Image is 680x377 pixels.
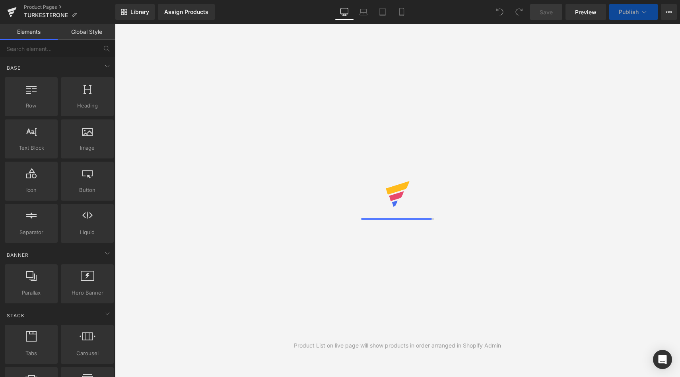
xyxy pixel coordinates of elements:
a: Product Pages [24,4,115,10]
span: Hero Banner [63,289,111,297]
span: Stack [6,312,25,319]
div: Open Intercom Messenger [653,350,672,369]
span: Parallax [7,289,55,297]
a: Tablet [373,4,392,20]
button: Undo [492,4,508,20]
a: Laptop [354,4,373,20]
span: Text Block [7,144,55,152]
a: Preview [565,4,606,20]
div: Assign Products [164,9,208,15]
span: TURKESTERONE [24,12,68,18]
span: Banner [6,251,29,259]
span: Save [540,8,553,16]
a: Global Style [58,24,115,40]
span: Liquid [63,228,111,236]
span: Heading [63,102,111,110]
span: Separator [7,228,55,236]
a: Mobile [392,4,411,20]
span: Carousel [63,349,111,357]
button: More [661,4,677,20]
span: Tabs [7,349,55,357]
span: Icon [7,186,55,194]
span: Base [6,64,21,72]
button: Redo [511,4,527,20]
span: Row [7,102,55,110]
span: Library [130,8,149,16]
a: Desktop [335,4,354,20]
button: Publish [609,4,658,20]
span: Publish [619,9,639,15]
div: Product List on live page will show products in order arranged in Shopify Admin [294,341,501,350]
span: Button [63,186,111,194]
a: New Library [115,4,155,20]
span: Preview [575,8,596,16]
span: Image [63,144,111,152]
